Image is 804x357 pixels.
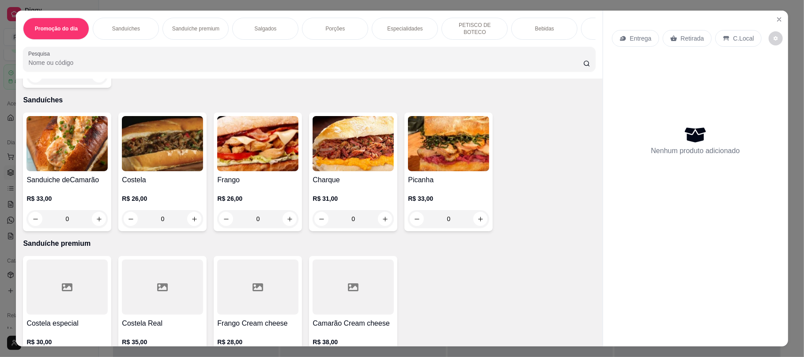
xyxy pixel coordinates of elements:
h4: Picanha [408,175,489,185]
p: Porções [325,25,345,32]
p: C.Local [733,34,754,43]
label: Pesquisa [28,50,53,57]
p: R$ 26,00 [122,194,203,203]
p: R$ 28,00 [217,338,298,346]
img: product-image [217,116,298,171]
p: R$ 33,00 [408,194,489,203]
p: R$ 26,00 [217,194,298,203]
h4: Costela Real [122,318,203,329]
img: product-image [122,116,203,171]
p: Sanduíches [112,25,140,32]
h4: Costela especial [26,318,108,329]
button: decrease-product-quantity [769,31,783,45]
h4: Frango [217,175,298,185]
p: Salgados [254,25,276,32]
p: Retirada [681,34,704,43]
p: R$ 31,00 [313,194,394,203]
h4: Costela [122,175,203,185]
p: R$ 30,00 [26,338,108,346]
p: PETISCO DE BOTECO [449,22,500,36]
img: product-image [408,116,489,171]
h4: Camarão Cream cheese [313,318,394,329]
button: Close [772,12,786,26]
p: Promoção do dia [35,25,78,32]
img: product-image [313,116,394,171]
p: R$ 38,00 [313,338,394,346]
p: Entrega [630,34,652,43]
h4: Frango Cream cheese [217,318,298,329]
p: Sanduíche premium [172,25,219,32]
img: product-image [26,116,108,171]
h4: Sanduiche deCamarão [26,175,108,185]
input: Pesquisa [28,58,583,67]
p: Bebidas [535,25,554,32]
p: Sanduíches [23,95,595,105]
p: Sanduíche premium [23,238,595,249]
p: Nenhum produto adicionado [651,146,740,156]
p: R$ 35,00 [122,338,203,346]
h4: Charque [313,175,394,185]
p: R$ 33,00 [26,194,108,203]
p: Especialidades [387,25,423,32]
